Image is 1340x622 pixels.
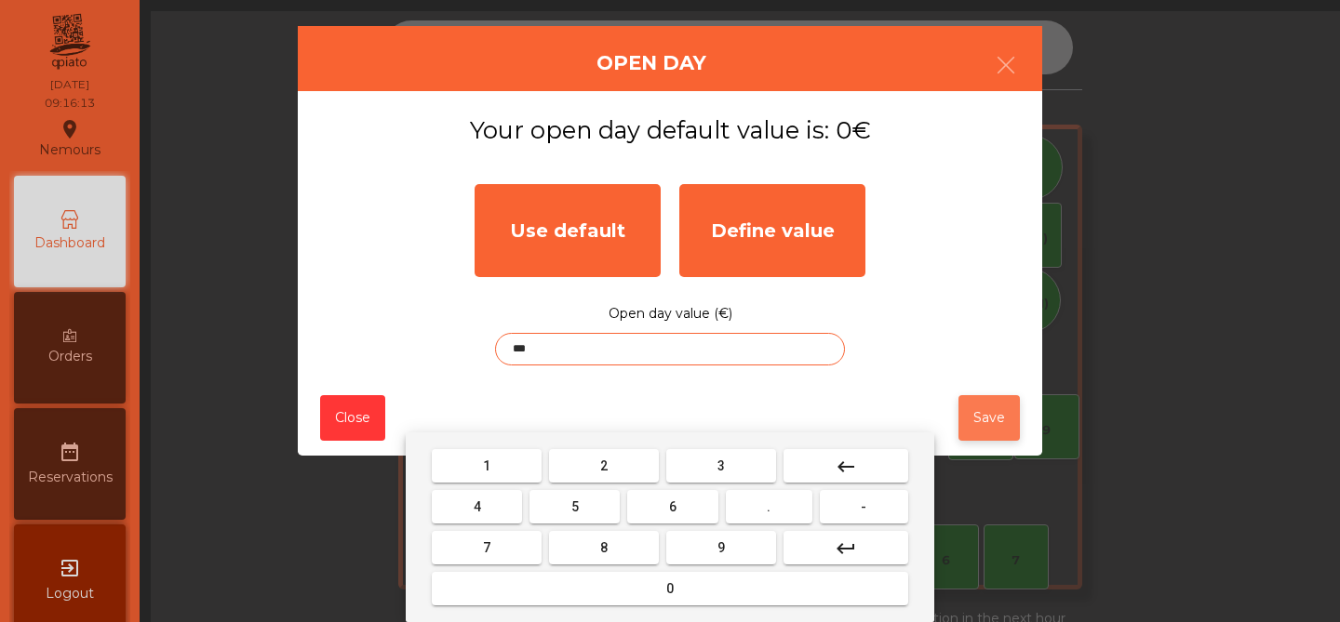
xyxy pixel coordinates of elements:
span: 9 [717,540,725,555]
span: 4 [474,499,481,514]
button: Save [958,395,1020,441]
span: 3 [717,458,725,473]
mat-icon: keyboard_return [835,537,857,560]
span: 8 [600,540,608,555]
span: 5 [571,499,579,514]
span: 7 [483,540,490,555]
h4: Open Day [596,49,706,77]
span: 0 [666,581,674,596]
mat-icon: keyboard_backspace [835,456,857,478]
h3: Your open day default value is: 0€ [334,113,1006,147]
div: Define value [679,184,865,277]
span: . [767,499,770,514]
span: 6 [669,499,677,514]
span: 2 [600,458,608,473]
span: - [861,499,866,514]
span: 1 [483,458,490,473]
label: Open day value (€) [609,301,732,326]
button: Close [320,395,385,441]
div: Use default [475,184,661,277]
